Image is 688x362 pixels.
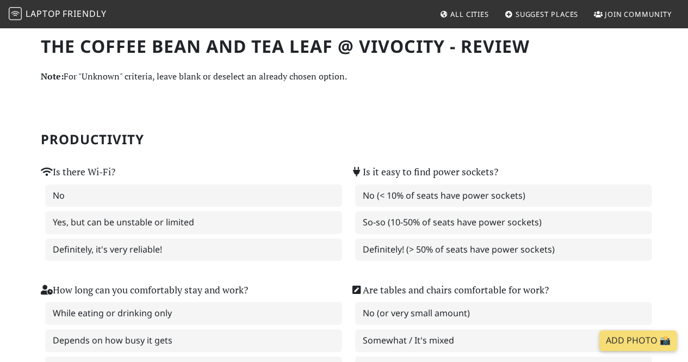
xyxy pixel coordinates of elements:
[516,9,579,19] span: Suggest Places
[63,8,106,20] span: Friendly
[351,164,498,180] label: Is it easy to find power sockets?
[599,330,677,351] a: Add Photo 📸
[45,302,342,325] label: While eating or drinking only
[355,302,652,325] label: No (or very small amount)
[500,4,583,24] a: Suggest Places
[355,238,652,261] label: Definitely! (> 50% of seats have power sockets)
[41,132,648,148] h2: Productivity
[41,164,115,180] label: Is there Wi-Fi?
[9,5,107,24] a: LaptopFriendly LaptopFriendly
[45,185,342,207] label: No
[435,4,493,24] a: All Cities
[9,7,22,20] img: LaptopFriendly
[41,70,648,84] p: For "Unknown" criteria, leave blank or deselect an already chosen option.
[355,329,652,352] label: Somewhat / It's mixed
[590,4,676,24] a: Join Community
[41,283,248,298] label: How long can you comfortably stay and work?
[45,211,342,234] label: Yes, but can be unstable or limited
[45,238,342,261] label: Definitely, it's very reliable!
[605,9,672,19] span: Join Community
[45,329,342,352] label: Depends on how busy it gets
[450,9,489,19] span: All Cities
[26,8,61,20] span: Laptop
[41,36,648,57] h1: The Coffee Bean and Tea Leaf @ VivoCity - Review
[41,70,64,82] strong: Note:
[351,283,549,298] label: Are tables and chairs comfortable for work?
[355,211,652,234] label: So-so (10-50% of seats have power sockets)
[355,185,652,207] label: No (< 10% of seats have power sockets)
